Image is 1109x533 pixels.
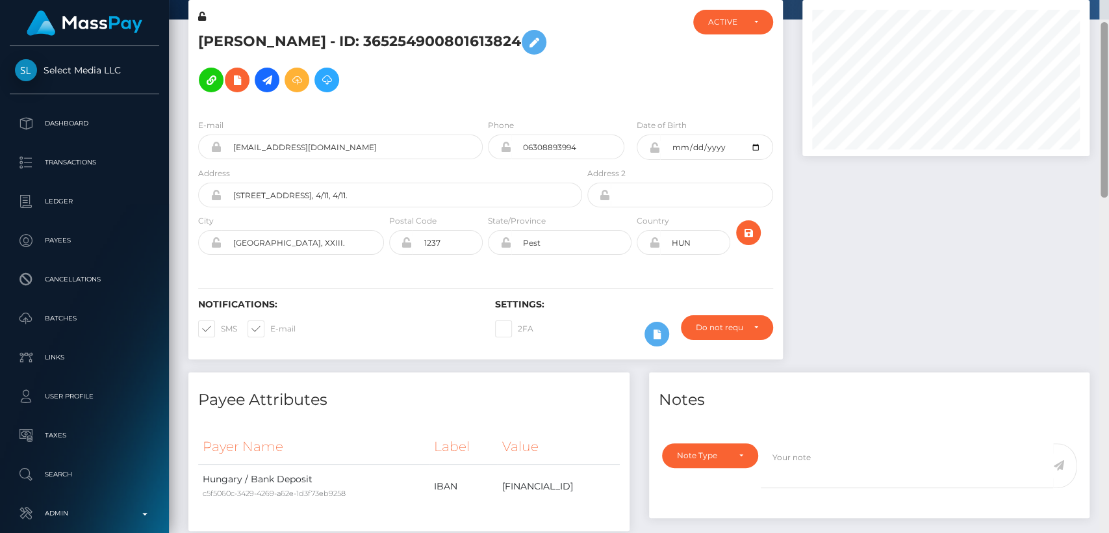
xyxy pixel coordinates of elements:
[10,224,159,257] a: Payees
[15,192,154,211] p: Ledger
[498,465,619,508] td: [FINANCIAL_ID]
[637,215,669,227] label: Country
[248,320,296,337] label: E-mail
[10,263,159,296] a: Cancellations
[10,341,159,374] a: Links
[498,429,619,465] th: Value
[198,299,476,310] h6: Notifications:
[495,299,772,310] h6: Settings:
[15,426,154,445] p: Taxes
[693,10,772,34] button: ACTIVE
[10,497,159,530] a: Admin
[389,215,437,227] label: Postal Code
[488,215,546,227] label: State/Province
[10,64,159,76] span: Select Media LLC
[198,465,429,508] td: Hungary / Bank Deposit
[198,389,620,411] h4: Payee Attributes
[677,450,728,461] div: Note Type
[696,322,743,333] div: Do not require
[15,309,154,328] p: Batches
[708,17,743,27] div: ACTIVE
[198,168,230,179] label: Address
[15,348,154,367] p: Links
[681,315,772,340] button: Do not require
[198,429,429,465] th: Payer Name
[15,59,37,81] img: Select Media LLC
[10,419,159,452] a: Taxes
[429,465,498,508] td: IBAN
[15,270,154,289] p: Cancellations
[15,231,154,250] p: Payees
[15,153,154,172] p: Transactions
[198,320,237,337] label: SMS
[495,320,533,337] label: 2FA
[587,168,626,179] label: Address 2
[15,387,154,406] p: User Profile
[255,68,279,92] a: Initiate Payout
[10,185,159,218] a: Ledger
[15,465,154,484] p: Search
[637,120,687,131] label: Date of Birth
[10,107,159,140] a: Dashboard
[203,489,346,498] small: c5f5060c-3429-4269-a62e-1d3f73eb9258
[10,380,159,413] a: User Profile
[15,504,154,523] p: Admin
[10,302,159,335] a: Batches
[198,120,223,131] label: E-mail
[429,429,498,465] th: Label
[10,146,159,179] a: Transactions
[27,10,142,36] img: MassPay Logo
[659,389,1080,411] h4: Notes
[198,215,214,227] label: City
[488,120,514,131] label: Phone
[15,114,154,133] p: Dashboard
[10,458,159,491] a: Search
[662,443,758,468] button: Note Type
[198,23,575,99] h5: [PERSON_NAME] - ID: 365254900801613824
